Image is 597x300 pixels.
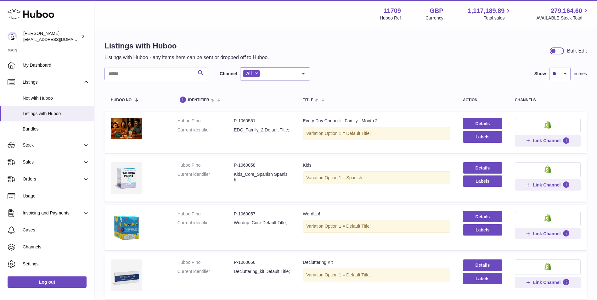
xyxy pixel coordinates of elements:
button: Link Channel [515,179,581,191]
div: channels [515,98,581,102]
div: Huboo Ref [380,15,401,21]
div: action [463,98,502,102]
p: Listings with Huboo - any items here can be sent or dropped off to Huboo. [104,54,269,61]
span: Bundles [23,126,89,132]
img: shopify-small.png [544,165,551,173]
dt: Current identifier [177,127,234,133]
span: Link Channel [533,231,560,236]
img: shopify-small.png [544,121,551,129]
span: Usage [23,193,89,199]
span: Link Channel [533,182,560,188]
dd: Kids_Core_Spanish Spanish; [234,171,290,183]
span: Huboo no [111,98,132,102]
div: WordUp! [303,211,450,217]
div: Decluttering Kit [303,259,450,265]
div: Bulk Edit [567,47,587,54]
span: Option 1 = Spanish; [324,175,363,180]
span: Not with Huboo [23,95,89,101]
dt: Current identifier [177,269,234,275]
button: Labels [463,175,502,187]
strong: 11709 [383,7,401,15]
img: Every Day Connect - Family - Month 2 [111,118,142,139]
span: AVAILABLE Stock Total [536,15,589,21]
span: [EMAIL_ADDRESS][DOMAIN_NAME] [23,37,93,42]
button: Link Channel [515,228,581,239]
img: internalAdmin-11709@internal.huboo.com [8,32,17,41]
dd: EDC_Family_2 Default Title; [234,127,290,133]
img: shopify-small.png [544,214,551,222]
button: Labels [463,273,502,284]
div: Every Day Connect - Family - Month 2 [303,118,450,124]
span: Channels [23,244,89,250]
span: Invoicing and Payments [23,210,83,216]
dt: Huboo P no [177,259,234,265]
div: Currency [425,15,443,21]
span: entries [574,71,587,77]
span: All [246,71,252,76]
span: Stock [23,142,83,148]
label: Channel [220,71,237,77]
a: Details [463,118,502,129]
dd: P-1060056 [234,259,290,265]
span: My Dashboard [23,62,89,68]
a: Log out [8,276,87,288]
a: 1,117,189.89 Total sales [468,7,512,21]
img: WordUp! [111,211,142,242]
div: Variation: [303,220,450,233]
div: Variation: [303,269,450,281]
span: 279,164.60 [551,7,582,15]
span: Link Channel [533,138,560,143]
dd: Wordup_Core Default Title; [234,220,290,226]
div: Kids [303,162,450,168]
button: Link Channel [515,135,581,146]
dd: Decluttering_kit Default Title; [234,269,290,275]
dt: Huboo P no [177,162,234,168]
a: Details [463,162,502,174]
a: 279,164.60 AVAILABLE Stock Total [536,7,589,21]
span: Total sales [484,15,512,21]
span: Sales [23,159,83,165]
dt: Current identifier [177,220,234,226]
button: Labels [463,131,502,142]
span: 1,117,189.89 [468,7,505,15]
img: Kids [111,162,142,194]
dd: P-1060551 [234,118,290,124]
dt: Current identifier [177,171,234,183]
span: title [303,98,313,102]
span: Listings [23,79,83,85]
div: Variation: [303,171,450,184]
div: Variation: [303,127,450,140]
span: Option 1 = Default Title; [324,131,371,136]
img: shopify-small.png [544,263,551,270]
button: Labels [463,224,502,236]
span: Orders [23,176,83,182]
h1: Listings with Huboo [104,41,269,51]
img: Decluttering Kit [111,259,142,291]
label: Show [534,71,546,77]
button: Link Channel [515,277,581,288]
dd: P-1060057 [234,211,290,217]
a: Details [463,211,502,222]
span: Settings [23,261,89,267]
dt: Huboo P no [177,211,234,217]
dt: Huboo P no [177,118,234,124]
div: [PERSON_NAME] [23,31,80,42]
strong: GBP [430,7,443,15]
span: Option 1 = Default Title; [324,272,371,277]
span: identifier [188,98,209,102]
span: Listings with Huboo [23,111,89,117]
span: Option 1 = Default Title; [324,224,371,229]
dd: P-1060058 [234,162,290,168]
span: Link Channel [533,280,560,285]
span: Cases [23,227,89,233]
a: Details [463,259,502,271]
